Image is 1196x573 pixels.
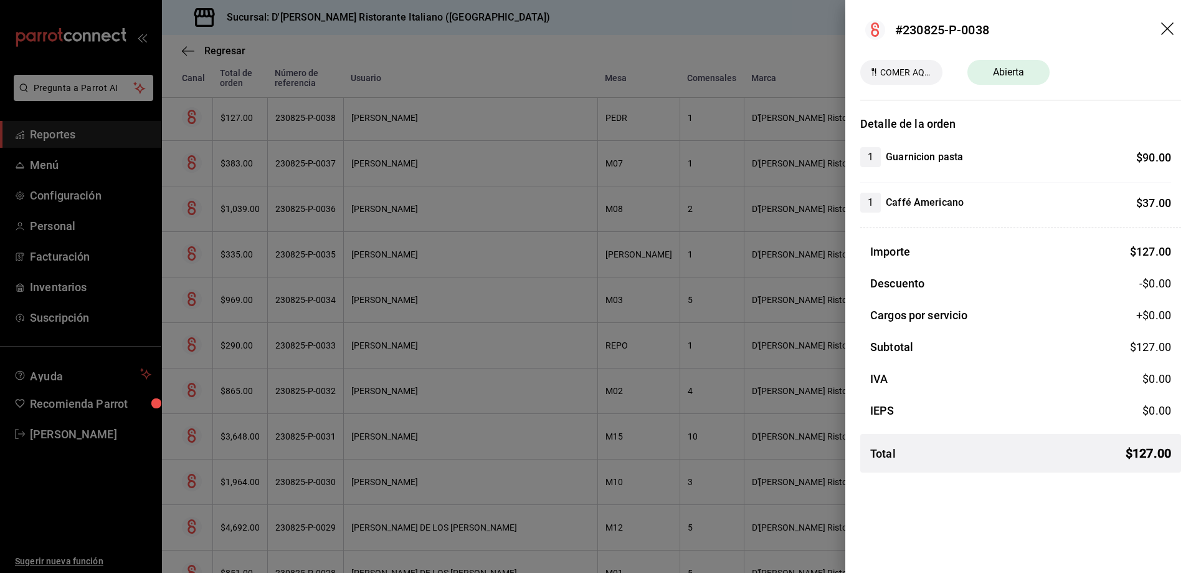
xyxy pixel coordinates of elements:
[875,66,937,79] span: COMER AQUÍ
[870,339,913,355] h3: Subtotal
[870,445,896,462] h3: Total
[1142,404,1171,417] span: $ 0.00
[1136,151,1171,164] span: $ 90.00
[985,65,1032,80] span: Abierta
[870,307,968,324] h3: Cargos por servicio
[1142,372,1171,385] span: $ 0.00
[870,402,895,419] h3: IEPS
[860,115,1181,132] h3: Detalle de la orden
[886,195,964,210] h4: Caffé Americano
[1139,275,1171,292] span: -$0.00
[886,150,963,165] h4: Guarnicion pasta
[1136,307,1171,324] span: +$ 0.00
[1130,245,1171,258] span: $ 127.00
[1136,196,1171,209] span: $ 37.00
[860,195,881,210] span: 1
[870,243,910,260] h3: Importe
[860,150,881,165] span: 1
[870,370,888,387] h3: IVA
[1130,340,1171,354] span: $ 127.00
[870,275,924,292] h3: Descuento
[895,21,989,39] div: #230825-P-0038
[1161,22,1176,37] button: drag
[1126,444,1171,463] span: $ 127.00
